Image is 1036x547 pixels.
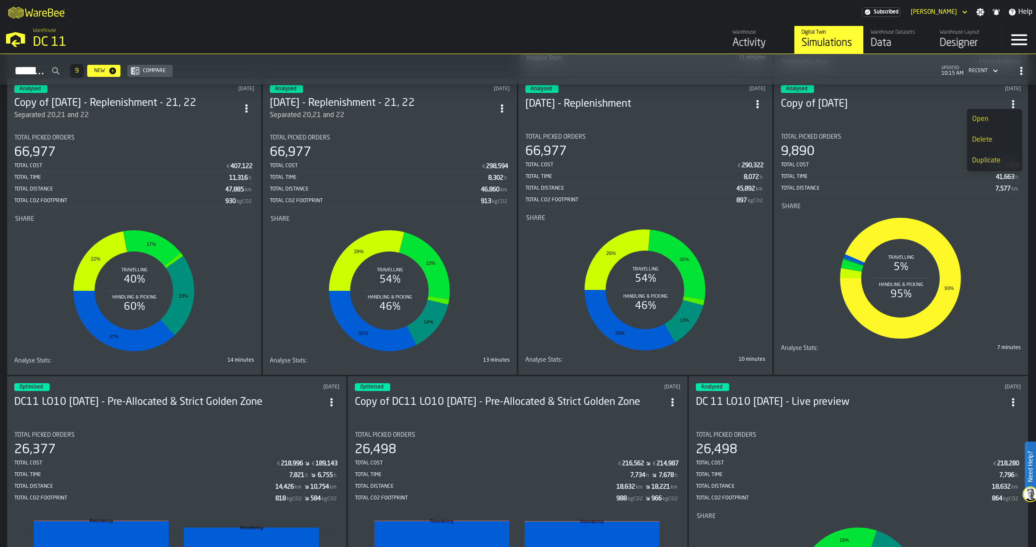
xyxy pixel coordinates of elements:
div: Total Cost [781,162,988,168]
span: km [756,186,763,192]
div: New [91,68,108,74]
span: Share [15,216,34,223]
span: h [1015,473,1018,479]
div: ItemListCard-DashboardItemContainer [774,78,1028,375]
div: status-3 2 [696,383,729,391]
h3: Copy of [DATE] - Replenishment - 21, 22 [14,96,239,110]
li: dropdown-item [967,150,1022,171]
span: Subscribed [874,9,898,15]
div: Stat Value [651,483,670,490]
div: Total CO2 Footprint [14,495,275,501]
div: Stat Value [999,472,1014,479]
div: Stat Value [231,163,253,170]
li: dropdown-item [967,109,1022,130]
div: Total Time [14,175,229,181]
div: Simulations [802,36,856,50]
span: h [760,175,763,181]
div: Title [696,432,1021,439]
h3: DC11 LO10 [DATE] - Pre-Allocated & Strict Golden Zone [14,395,324,409]
div: Updated: 10/6/2025, 12:03:08 PM Created: 10/6/2025, 12:02:24 PM [407,86,510,92]
div: Stat Value [316,460,338,467]
div: Title [781,345,899,352]
div: Title [525,134,765,140]
div: Stat Value [616,483,635,490]
div: Total CO2 Footprint [14,198,225,204]
div: Total Distance [14,186,225,192]
div: 13 minutes [392,357,510,363]
div: stat-Analyse Stats: [14,357,254,368]
span: Optimised [360,385,383,390]
span: kgCO2 [748,198,763,204]
div: Stat Value [225,186,244,193]
div: Title [14,357,133,364]
span: h [1015,175,1018,181]
div: Title [14,432,339,439]
div: Title [271,216,509,223]
div: Copy of DC11 LO10 2024-08-14 - Pre-Allocated & Strict Golden Zone [355,395,664,409]
button: button-Compare [127,65,173,77]
div: Total Cost [14,163,226,169]
div: status-3 2 [270,85,303,93]
a: link-to-/wh/i/2e91095d-d0fa-471d-87cf-b9f7f81665fc/data [863,26,932,54]
div: Stat Value [275,495,286,502]
div: Separated 20,21 and 22 [14,110,89,121]
div: stat-Total Picked Orders [781,134,1021,194]
h3: DC 11 LO10 [DATE] - Live preview [696,395,1005,409]
div: stat-Analyse Stats: [781,345,1021,355]
section: card-SimulationDashboardCard-analyzed [781,127,1021,355]
div: Separated 20,21 and 22 [270,110,494,121]
div: Stat Value [275,483,294,490]
span: km [245,187,252,193]
span: Warehouse [33,28,56,34]
span: Share [697,513,716,520]
span: updated: [941,66,963,70]
div: stat-Total Picked Orders [696,432,1021,504]
div: Title [355,432,680,439]
div: 7 minutes [903,345,1021,351]
span: km [636,484,643,490]
div: 26,498 [696,442,737,458]
div: status-3 2 [781,85,814,93]
div: Stat Value [651,495,662,502]
div: Title [781,134,1021,140]
div: Title [15,216,253,223]
div: stat-Analyse Stats: [525,356,765,367]
span: h [249,175,252,181]
div: DropdownMenuValue-Kim Jonsson [907,7,969,17]
div: 14 minutes [136,357,254,363]
span: € [653,461,656,467]
div: Stat Value [630,472,645,479]
div: Total Time [14,472,289,478]
div: stat-Total Picked Orders [270,134,510,207]
div: Stat Value [736,197,747,204]
label: button-toggle-Settings [973,8,988,16]
span: h [504,175,507,181]
div: Total Time [270,175,488,181]
div: Title [782,203,1020,210]
span: Analyse Stats: [14,357,51,364]
label: button-toggle-Notifications [989,8,1004,16]
div: Stat Value [481,186,499,193]
span: km [330,484,337,490]
div: Title [270,357,388,364]
h3: Copy of DC11 LO10 [DATE] - Pre-Allocated & Strict Golden Zone [355,395,664,409]
div: Stat Value [736,185,755,192]
div: stat-Share [526,215,764,355]
div: Total CO2 Footprint [696,495,992,501]
div: Stat Value [225,198,236,205]
div: Title [526,215,764,222]
section: card-SimulationDashboardCard-analyzed [525,127,765,367]
div: Total Cost [696,460,992,466]
div: Stat Value [318,472,333,479]
div: Stat Value [616,495,627,502]
span: Share [271,216,290,223]
div: Stat Value [744,174,759,181]
span: Optimised [19,385,43,390]
div: DC 11 LO10 2024-10-07 - Live preview [696,395,1005,409]
div: Warehouse [733,29,787,35]
div: status-3 2 [14,383,50,391]
div: Delete [972,135,1017,145]
span: Share [526,215,545,222]
div: Stat Value [310,495,321,502]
